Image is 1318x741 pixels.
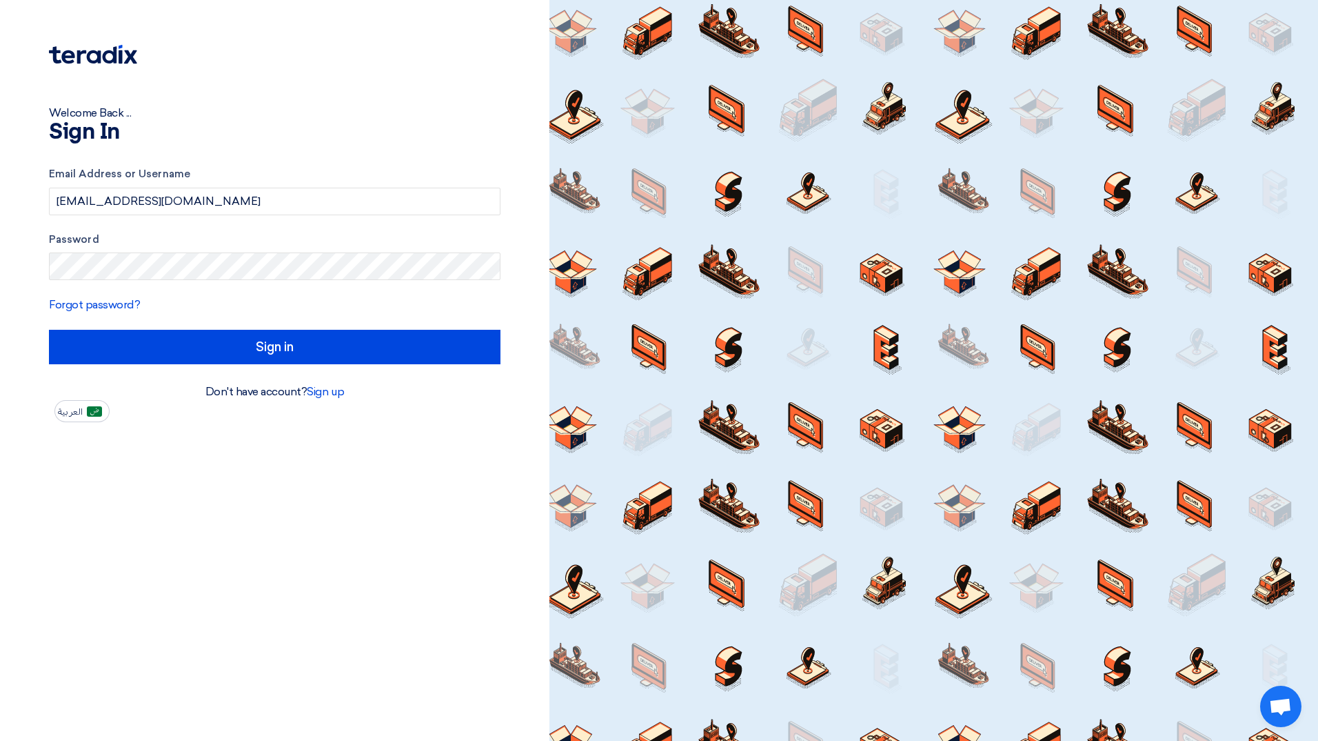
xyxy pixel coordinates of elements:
label: Password [49,232,500,248]
input: Sign in [49,330,500,364]
button: العربية [54,400,110,422]
div: Don't have account? [49,384,500,400]
h1: Sign In [49,121,500,144]
a: Open chat [1260,686,1301,727]
input: Enter your business email or username [49,188,500,215]
img: Teradix logo [49,45,137,64]
a: Sign up [307,385,344,398]
span: العربية [58,407,83,417]
img: ar-AR.png [87,406,102,417]
div: Welcome Back ... [49,105,500,121]
label: Email Address or Username [49,166,500,182]
a: Forgot password? [49,298,140,311]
